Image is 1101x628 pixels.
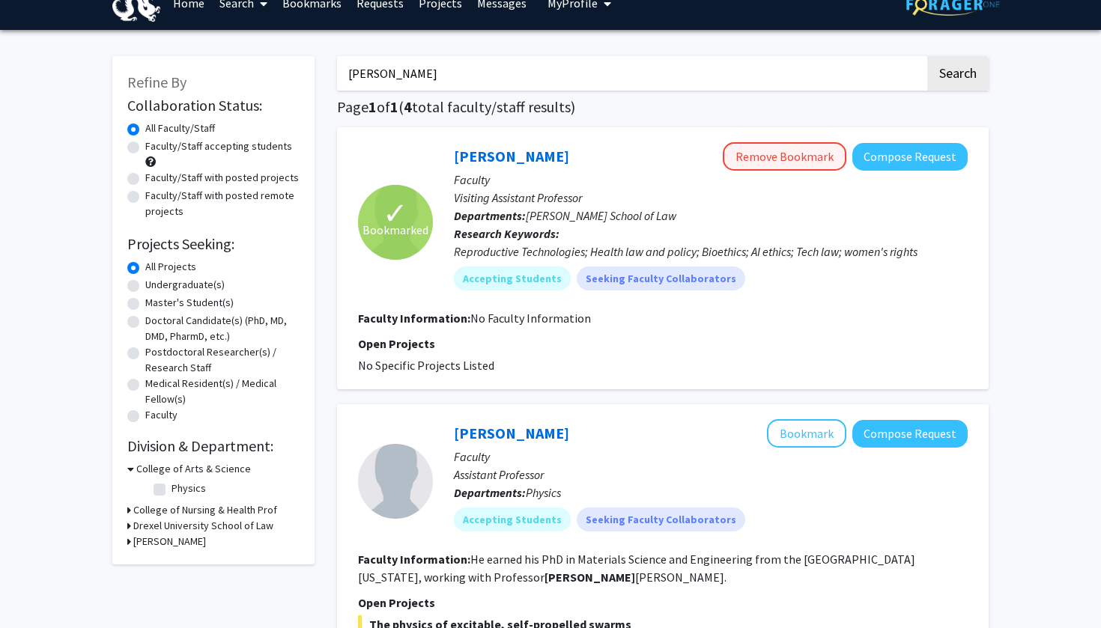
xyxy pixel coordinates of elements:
[145,277,225,293] label: Undergraduate(s)
[145,259,196,275] label: All Projects
[368,97,377,116] span: 1
[723,142,846,171] button: Remove Bookmark
[390,97,398,116] span: 1
[11,561,64,617] iframe: Chat
[358,335,968,353] p: Open Projects
[136,461,251,477] h3: College of Arts & Science
[337,56,925,91] input: Search Keywords
[127,235,300,253] h2: Projects Seeking:
[133,534,206,549] h3: [PERSON_NAME]
[358,311,470,326] b: Faculty Information:
[454,424,569,442] a: [PERSON_NAME]
[852,420,968,448] button: Compose Request to Bryan VanSaders
[145,170,299,186] label: Faculty/Staff with posted projects
[577,507,745,531] mat-chip: Seeking Faculty Collaborators
[133,518,273,534] h3: Drexel University School of Law
[454,171,968,189] p: Faculty
[133,502,277,518] h3: College of Nursing & Health Prof
[337,98,989,116] h1: Page of ( total faculty/staff results)
[358,358,494,373] span: No Specific Projects Listed
[383,206,408,221] span: ✓
[145,138,292,154] label: Faculty/Staff accepting students
[145,295,234,311] label: Master's Student(s)
[470,311,591,326] span: No Faculty Information
[454,485,526,500] b: Departments:
[145,376,300,407] label: Medical Resident(s) / Medical Fellow(s)
[172,481,206,496] label: Physics
[545,570,635,585] b: [PERSON_NAME]
[404,97,412,116] span: 4
[454,226,559,241] b: Research Keywords:
[454,266,571,290] mat-chip: Accepting Students
[127,97,300,115] h2: Collaboration Status:
[454,147,569,165] a: [PERSON_NAME]
[145,407,178,423] label: Faculty
[577,266,745,290] mat-chip: Seeking Faculty Collaborators
[358,552,915,585] fg-read-more: He earned his PhD in Materials Science and Engineering from the [GEOGRAPHIC_DATA][US_STATE], work...
[767,419,846,448] button: Add Bryan VanSaders to Bookmarks
[454,507,571,531] mat-chip: Accepting Students
[454,448,968,466] p: Faculty
[127,73,186,91] span: Refine By
[127,437,300,455] h2: Division & Department:
[145,344,300,376] label: Postdoctoral Researcher(s) / Research Staff
[927,56,989,91] button: Search
[145,313,300,344] label: Doctoral Candidate(s) (PhD, MD, DMD, PharmD, etc.)
[526,485,561,500] span: Physics
[454,466,968,484] p: Assistant Professor
[454,243,968,260] div: Reproductive Technologies; Health law and policy; Bioethics; AI ethics; Tech law; women's rights
[526,208,676,223] span: [PERSON_NAME] School of Law
[358,594,968,612] p: Open Projects
[852,143,968,171] button: Compose Request to Sharon Bassan
[454,208,526,223] b: Departments:
[145,188,300,219] label: Faculty/Staff with posted remote projects
[145,121,215,136] label: All Faculty/Staff
[363,221,428,239] span: Bookmarked
[454,189,968,207] p: Visiting Assistant Professor
[358,552,470,567] b: Faculty Information:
